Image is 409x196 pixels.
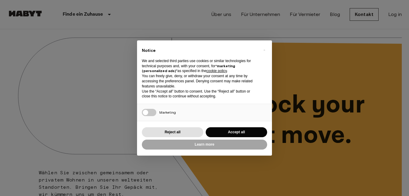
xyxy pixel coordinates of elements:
[142,89,258,99] p: Use the “Accept all” button to consent. Use the “Reject all” button or close this notice to conti...
[142,58,258,74] p: We and selected third parties use cookies or similar technologies for technical purposes and, wit...
[206,69,227,73] a: cookie policy
[159,110,176,115] span: Marketing
[142,127,203,137] button: Reject all
[259,45,269,55] button: Close this notice
[206,127,267,137] button: Accept all
[142,64,235,73] strong: “marketing (personalized ads)”
[142,48,258,54] h2: Notice
[263,46,265,54] span: ×
[142,74,258,89] p: You can freely give, deny, or withdraw your consent at any time by accessing the preferences pane...
[142,140,267,150] button: Learn more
